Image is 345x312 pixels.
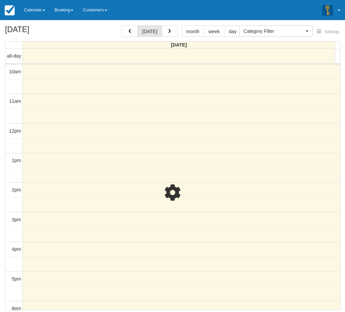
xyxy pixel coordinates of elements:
img: checkfront-main-nav-mini-logo.png [5,5,15,15]
img: A3 [322,5,333,15]
span: [DATE] [171,42,187,48]
span: all-day [7,53,21,59]
span: 5pm [12,276,21,282]
span: 4pm [12,246,21,252]
span: 1pm [12,158,21,163]
span: Category Filter [244,28,304,34]
span: 6pm [12,306,21,311]
span: 12pm [9,128,21,134]
span: 3pm [12,217,21,222]
button: month [182,25,204,37]
button: [DATE] [137,25,162,37]
button: day [224,25,241,37]
button: Settings [313,27,343,37]
span: 10am [9,69,21,74]
h2: [DATE] [5,25,90,38]
span: Settings [325,29,339,34]
span: 11am [9,98,21,104]
span: 2pm [12,187,21,192]
button: week [204,25,224,37]
button: Category Filter [239,25,313,37]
